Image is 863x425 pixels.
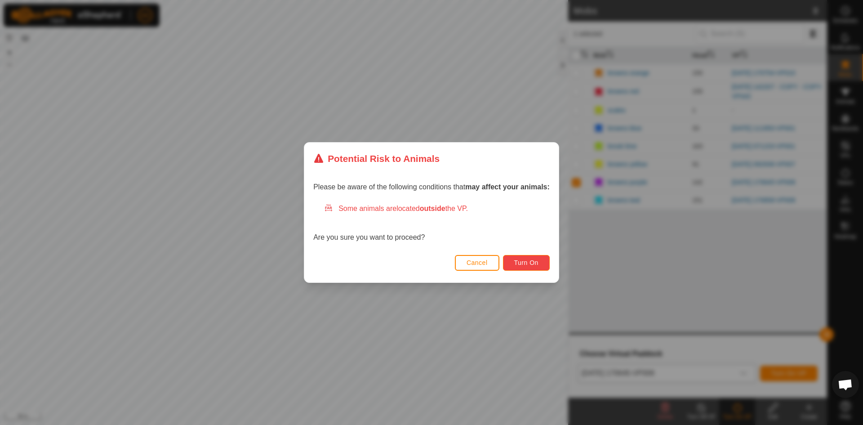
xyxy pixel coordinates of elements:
span: Turn On [514,259,538,266]
button: Cancel [455,255,499,271]
button: Turn On [503,255,550,271]
span: located the VP. [396,205,468,212]
div: Potential Risk to Animals [313,152,440,166]
a: Open chat [832,371,859,398]
span: Cancel [467,259,488,266]
div: Are you sure you want to proceed? [313,203,550,243]
span: Please be aware of the following conditions that [313,183,550,191]
div: Some animals are [324,203,550,214]
strong: may affect your animals: [465,183,550,191]
strong: outside [420,205,445,212]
